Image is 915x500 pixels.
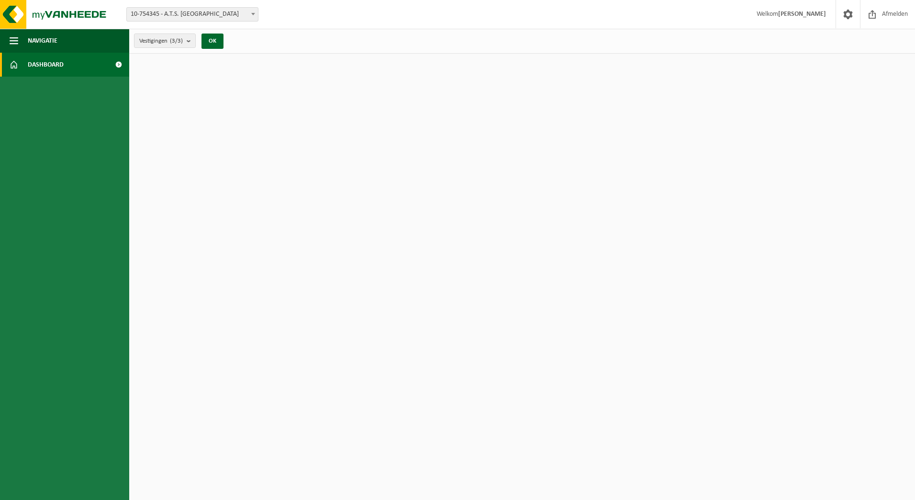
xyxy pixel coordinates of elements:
button: Vestigingen(3/3) [134,34,196,48]
span: 10-754345 - A.T.S. BRUSSEL - MERELBEKE [126,7,258,22]
span: 10-754345 - A.T.S. BRUSSEL - MERELBEKE [127,8,258,21]
button: OK [201,34,223,49]
span: Vestigingen [139,34,183,48]
span: Dashboard [28,53,64,77]
count: (3/3) [170,38,183,44]
span: Navigatie [28,29,57,53]
strong: [PERSON_NAME] [778,11,826,18]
